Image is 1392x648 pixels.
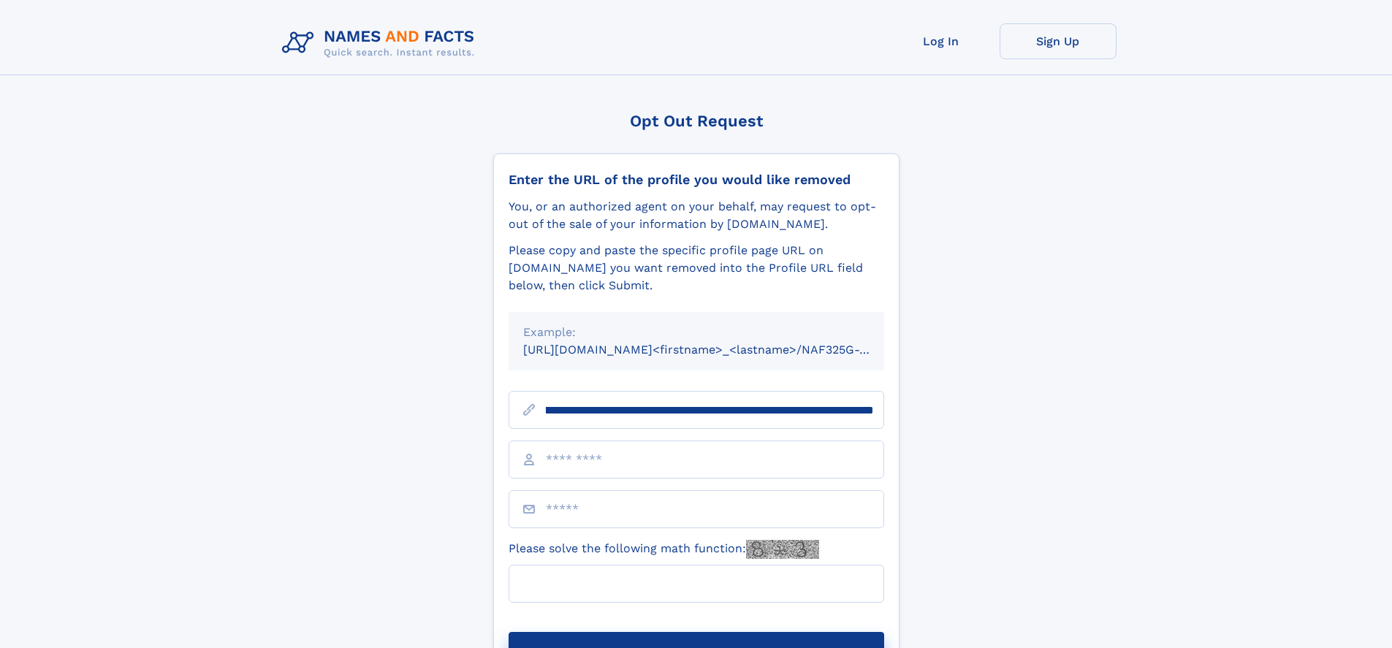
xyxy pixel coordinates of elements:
[509,172,884,188] div: Enter the URL of the profile you would like removed
[509,242,884,294] div: Please copy and paste the specific profile page URL on [DOMAIN_NAME] you want removed into the Pr...
[523,343,912,357] small: [URL][DOMAIN_NAME]<firstname>_<lastname>/NAF325G-xxxxxxxx
[1000,23,1117,59] a: Sign Up
[883,23,1000,59] a: Log In
[276,23,487,63] img: Logo Names and Facts
[493,112,900,130] div: Opt Out Request
[523,324,870,341] div: Example:
[509,198,884,233] div: You, or an authorized agent on your behalf, may request to opt-out of the sale of your informatio...
[509,540,819,559] label: Please solve the following math function:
